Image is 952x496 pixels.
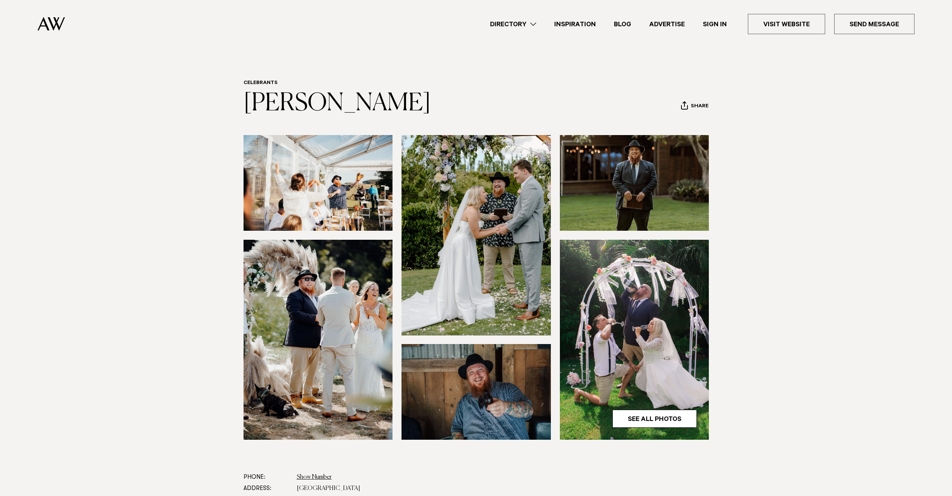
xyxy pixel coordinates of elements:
a: Celebrants [244,80,278,86]
dt: Address: [244,483,291,494]
a: Visit Website [748,14,825,34]
span: Share [691,103,708,110]
a: Inspiration [545,19,605,29]
a: Sign In [694,19,736,29]
img: Auckland Weddings Logo [38,17,65,31]
a: Blog [605,19,640,29]
a: Directory [481,19,545,29]
a: See All Photos [612,410,697,428]
dt: Phone: [244,472,291,483]
a: Show Number [297,474,332,480]
dd: [GEOGRAPHIC_DATA] [297,483,709,494]
a: Advertise [640,19,694,29]
button: Share [681,101,709,112]
a: [PERSON_NAME] [244,92,431,116]
a: Send Message [834,14,914,34]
